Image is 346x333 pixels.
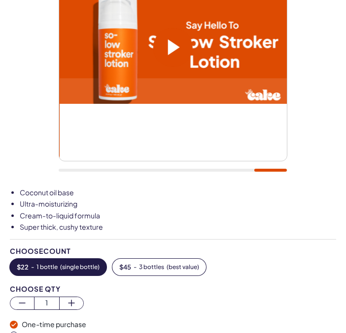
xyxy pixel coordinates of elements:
li: Super thick, cushy texture [20,222,336,232]
li: Cream-to-liquid formula [20,211,336,221]
div: Choose Qty [10,285,336,293]
li: Ultra-moisturizing [20,199,336,209]
span: $ 22 [17,264,29,271]
li: Coconut oil base [20,188,336,198]
span: 1 [35,297,59,308]
button: - [10,259,106,275]
span: 1 bottle [36,264,58,271]
button: - [112,259,206,275]
div: One-time purchase [22,320,336,330]
span: ( best value ) [167,264,199,271]
span: ( single bottle ) [60,264,100,271]
span: 3 bottles [139,264,164,271]
span: $ 45 [119,264,131,271]
div: Choose Count [10,247,336,255]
